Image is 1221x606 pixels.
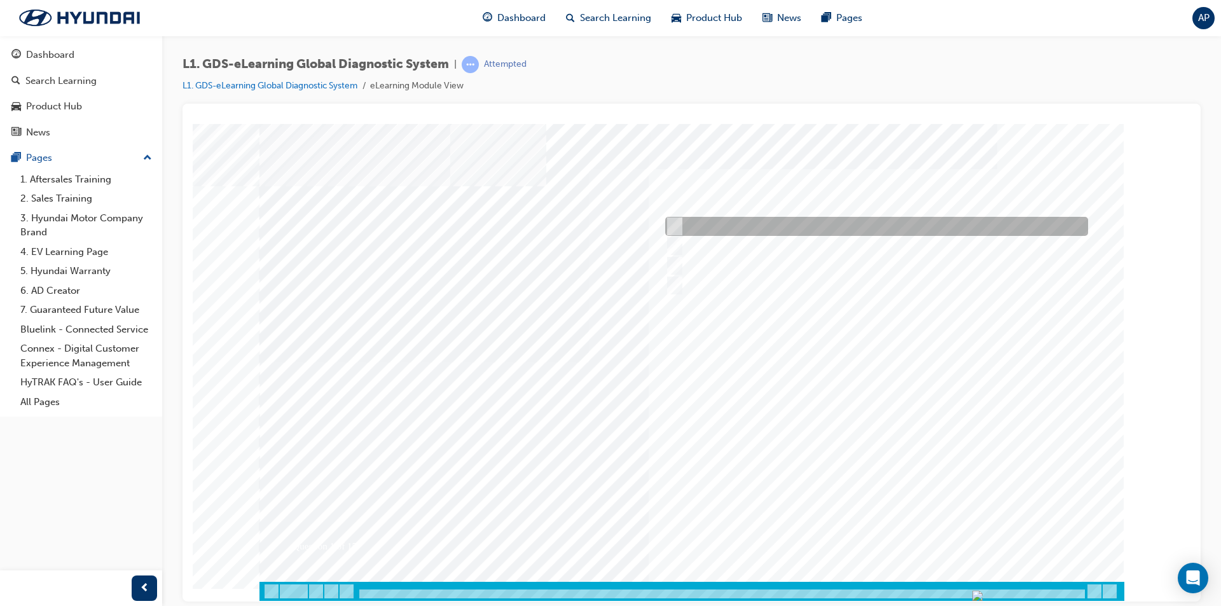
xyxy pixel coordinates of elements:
[26,151,52,165] div: Pages
[811,5,873,31] a: pages-iconPages
[15,261,157,281] a: 5. Hyundai Warranty
[780,467,790,477] img: Thumb.png
[140,581,149,596] span: prev-icon
[1178,563,1208,593] div: Open Intercom Messenger
[11,50,21,61] span: guage-icon
[1198,11,1210,25] span: AP
[780,467,790,477] div: Progress, Slide 1 of 83
[5,121,157,144] a: News
[462,56,479,73] span: learningRecordVerb_ATTEMPT-icon
[15,339,157,373] a: Connex - Digital Customer Experience Management
[11,127,21,139] span: news-icon
[473,5,556,31] a: guage-iconDashboard
[15,320,157,340] a: Bluelink - Connected Service
[15,189,157,209] a: 2. Sales Training
[762,10,772,26] span: news-icon
[752,5,811,31] a: news-iconNews
[11,101,21,113] span: car-icon
[836,11,862,25] span: Pages
[822,10,831,26] span: pages-icon
[580,11,651,25] span: Search Learning
[15,281,157,301] a: 6. AD Creator
[5,43,157,67] a: Dashboard
[5,95,157,118] a: Product Hub
[15,209,157,242] a: 3. Hyundai Motor Company Brand
[5,146,157,170] button: Pages
[26,125,50,140] div: News
[15,373,157,392] a: HyTRAK FAQ's - User Guide
[1192,7,1215,29] button: AP
[183,80,357,91] a: L1. GDS-eLearning Global Diagnostic System
[143,150,152,167] span: up-icon
[5,69,157,93] a: Search Learning
[497,11,546,25] span: Dashboard
[370,79,464,93] li: eLearning Module View
[26,48,74,62] div: Dashboard
[26,99,82,114] div: Product Hub
[661,5,752,31] a: car-iconProduct Hub
[454,57,457,72] span: |
[6,4,153,31] img: Trak
[484,59,527,71] div: Attempted
[11,153,21,164] span: pages-icon
[15,170,157,189] a: 1. Aftersales Training
[672,10,681,26] span: car-icon
[11,76,20,87] span: search-icon
[183,57,449,72] span: L1. GDS-eLearning Global Diagnostic System
[686,11,742,25] span: Product Hub
[15,300,157,320] a: 7. Guaranteed Future Value
[777,11,801,25] span: News
[566,10,575,26] span: search-icon
[99,413,173,432] div: Question 1 of 15
[15,392,157,412] a: All Pages
[5,41,157,146] button: DashboardSearch LearningProduct HubNews
[483,10,492,26] span: guage-icon
[15,242,157,262] a: 4. EV Learning Page
[25,74,97,88] div: Search Learning
[556,5,661,31] a: search-iconSearch Learning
